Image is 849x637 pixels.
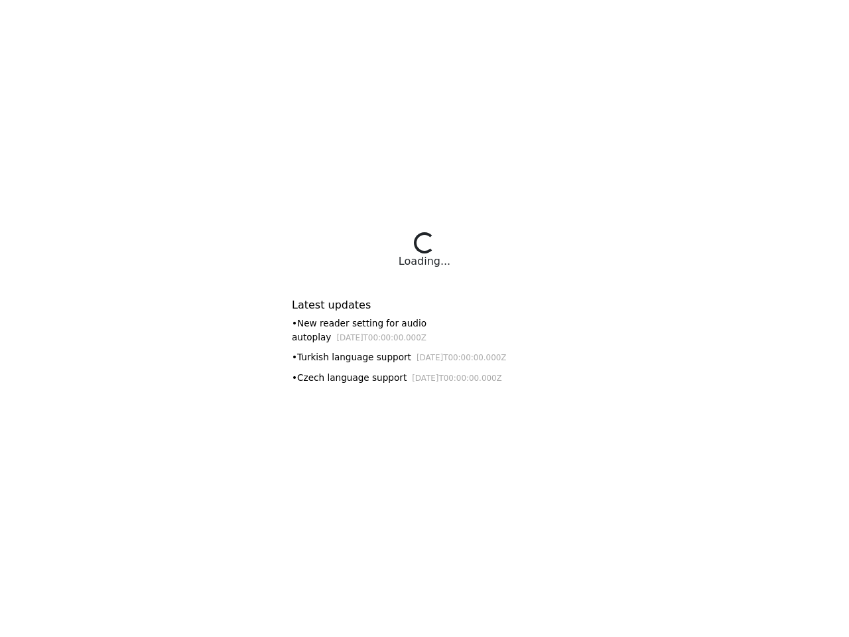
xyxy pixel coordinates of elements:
small: [DATE]T00:00:00.000Z [412,374,502,383]
h6: Latest updates [292,299,557,311]
div: • New reader setting for audio autoplay [292,317,557,344]
small: [DATE]T00:00:00.000Z [417,353,507,362]
div: Loading... [399,253,450,269]
div: • Turkish language support [292,350,557,364]
small: [DATE]T00:00:00.000Z [336,333,426,342]
div: • Czech language support [292,371,557,385]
